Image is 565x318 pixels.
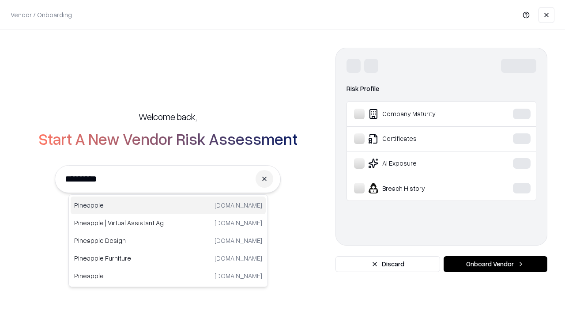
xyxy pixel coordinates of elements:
[74,218,168,227] p: Pineapple | Virtual Assistant Agency
[68,194,268,287] div: Suggestions
[354,109,486,119] div: Company Maturity
[11,10,72,19] p: Vendor / Onboarding
[74,201,168,210] p: Pineapple
[74,271,168,280] p: Pineapple
[354,158,486,169] div: AI Exposure
[215,236,262,245] p: [DOMAIN_NAME]
[215,218,262,227] p: [DOMAIN_NAME]
[354,133,486,144] div: Certificates
[444,256,547,272] button: Onboard Vendor
[74,236,168,245] p: Pineapple Design
[347,83,536,94] div: Risk Profile
[335,256,440,272] button: Discard
[215,201,262,210] p: [DOMAIN_NAME]
[38,130,298,148] h2: Start A New Vendor Risk Assessment
[139,110,197,123] h5: Welcome back,
[215,271,262,280] p: [DOMAIN_NAME]
[74,254,168,263] p: Pineapple Furniture
[215,254,262,263] p: [DOMAIN_NAME]
[354,183,486,193] div: Breach History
